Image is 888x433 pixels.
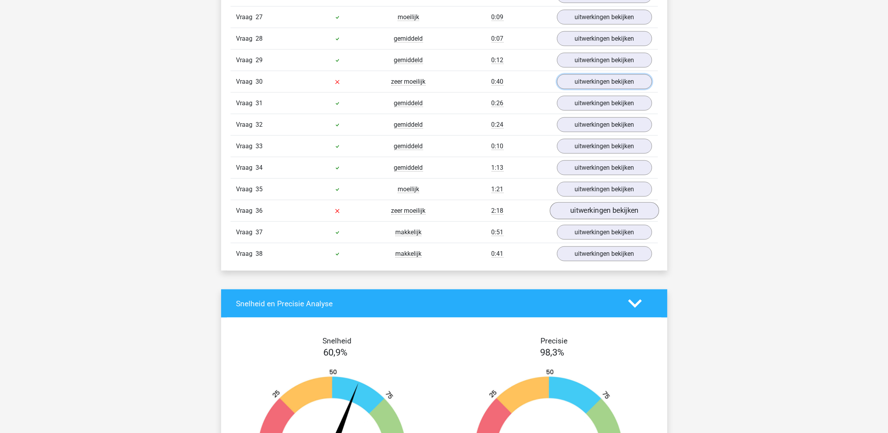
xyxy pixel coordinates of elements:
[256,228,263,236] span: 37
[557,31,652,46] a: uitwerkingen bekijken
[557,74,652,89] a: uitwerkingen bekijken
[256,207,263,214] span: 36
[549,202,659,219] a: uitwerkingen bekijken
[398,185,419,193] span: moeilijk
[540,347,565,358] span: 98,3%
[557,182,652,197] a: uitwerkingen bekijken
[256,121,263,128] span: 32
[256,13,263,21] span: 27
[395,228,421,236] span: makkelijk
[236,13,256,22] span: Vraag
[236,228,256,237] span: Vraag
[256,185,263,193] span: 35
[394,56,423,64] span: gemiddeld
[236,120,256,129] span: Vraag
[236,163,256,172] span: Vraag
[236,299,616,308] h4: Snelheid en Precisie Analyse
[453,336,655,345] h4: Precisie
[236,336,438,345] h4: Snelheid
[391,78,426,86] span: zeer moeilijk
[492,142,504,150] span: 0:10
[236,185,256,194] span: Vraag
[557,139,652,154] a: uitwerkingen bekijken
[492,99,504,107] span: 0:26
[236,206,256,216] span: Vraag
[236,34,256,43] span: Vraag
[492,78,504,86] span: 0:40
[256,56,263,64] span: 29
[557,225,652,240] a: uitwerkingen bekijken
[492,13,504,21] span: 0:09
[394,121,423,129] span: gemiddeld
[391,207,426,215] span: zeer moeilijk
[256,78,263,85] span: 30
[236,142,256,151] span: Vraag
[256,164,263,171] span: 34
[395,250,421,258] span: makkelijk
[492,164,504,172] span: 1:13
[394,99,423,107] span: gemiddeld
[492,185,504,193] span: 1:21
[557,53,652,68] a: uitwerkingen bekijken
[398,13,419,21] span: moeilijk
[324,347,348,358] span: 60,9%
[394,142,423,150] span: gemiddeld
[236,249,256,259] span: Vraag
[394,164,423,172] span: gemiddeld
[256,35,263,42] span: 28
[492,228,504,236] span: 0:51
[394,35,423,43] span: gemiddeld
[236,77,256,86] span: Vraag
[256,142,263,150] span: 33
[492,207,504,215] span: 2:18
[492,35,504,43] span: 0:07
[492,121,504,129] span: 0:24
[557,117,652,132] a: uitwerkingen bekijken
[492,250,504,258] span: 0:41
[557,160,652,175] a: uitwerkingen bekijken
[256,99,263,107] span: 31
[236,56,256,65] span: Vraag
[256,250,263,257] span: 38
[557,10,652,25] a: uitwerkingen bekijken
[557,246,652,261] a: uitwerkingen bekijken
[236,99,256,108] span: Vraag
[492,56,504,64] span: 0:12
[557,96,652,111] a: uitwerkingen bekijken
